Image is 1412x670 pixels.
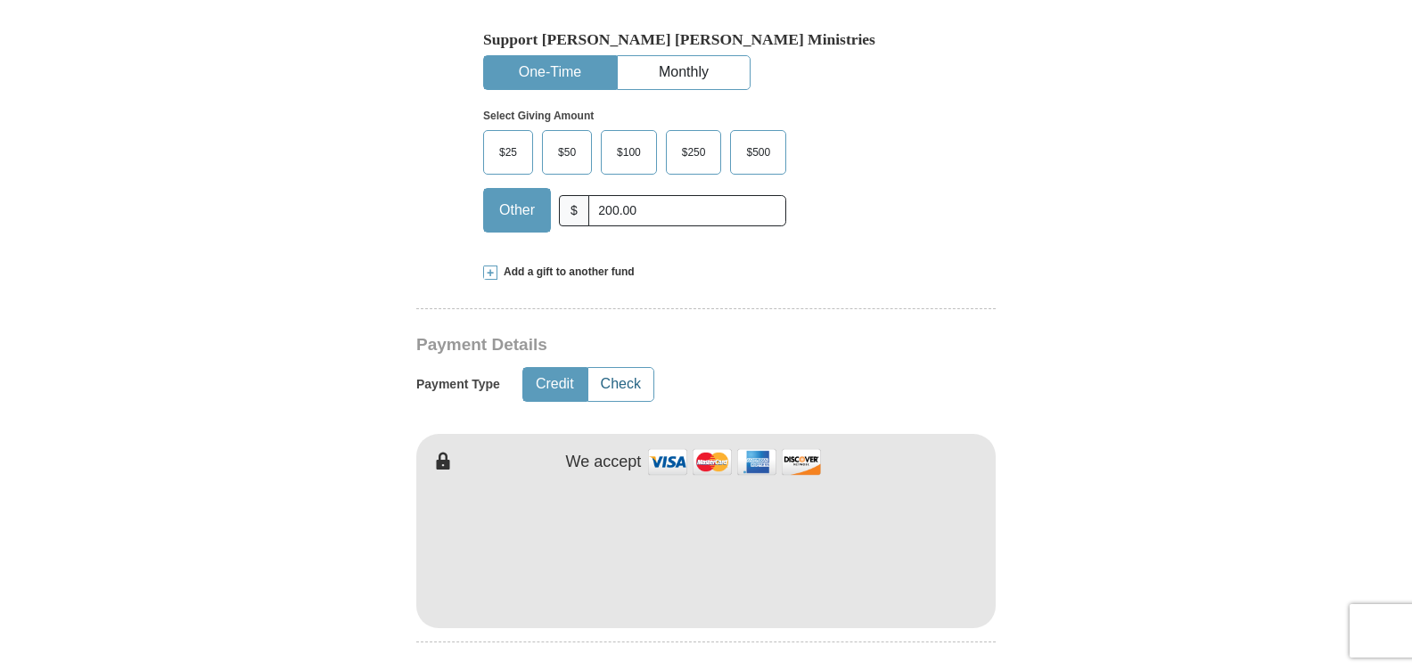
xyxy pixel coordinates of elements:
[416,377,500,392] h5: Payment Type
[483,110,594,122] strong: Select Giving Amount
[523,368,587,401] button: Credit
[737,139,779,166] span: $500
[559,195,589,226] span: $
[416,335,871,355] h3: Payment Details
[549,139,585,166] span: $50
[588,368,653,401] button: Check
[484,56,616,89] button: One-Time
[566,453,642,472] h4: We accept
[608,139,650,166] span: $100
[497,265,635,280] span: Add a gift to another fund
[673,139,715,166] span: $250
[645,443,824,481] img: credit cards accepted
[618,56,750,89] button: Monthly
[490,197,544,224] span: Other
[483,30,929,49] h5: Support [PERSON_NAME] [PERSON_NAME] Ministries
[588,195,786,226] input: Other Amount
[490,139,526,166] span: $25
